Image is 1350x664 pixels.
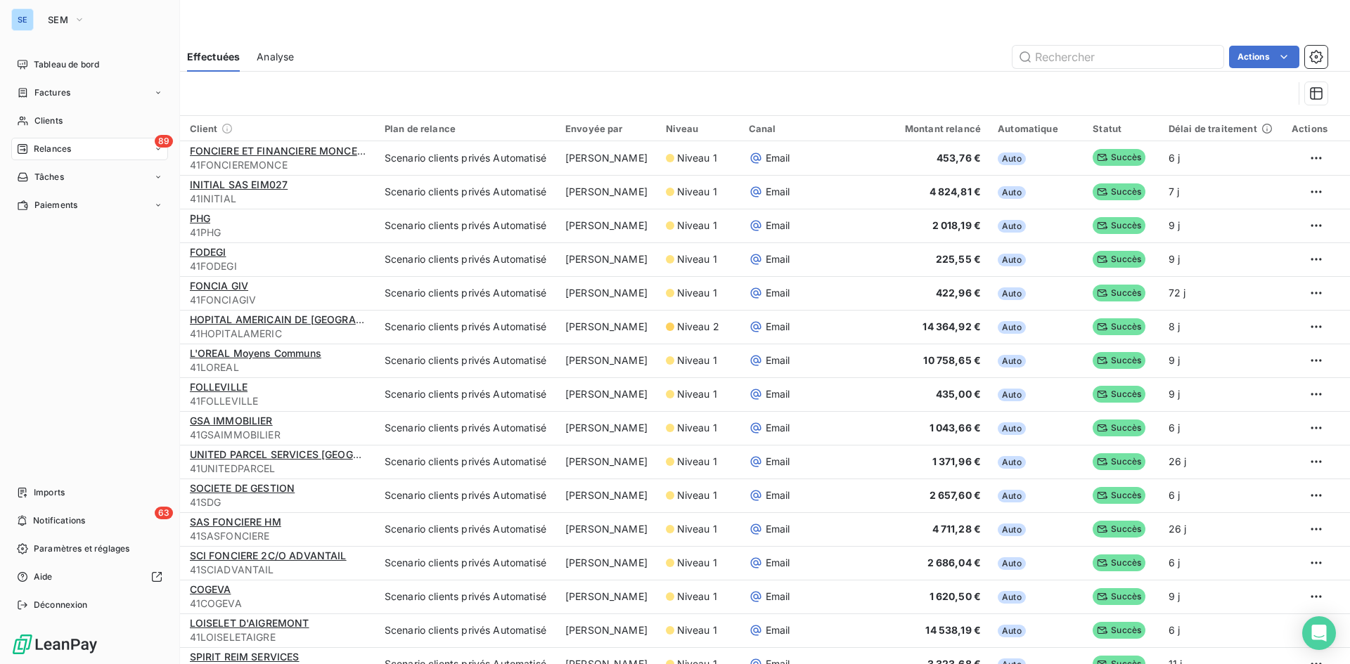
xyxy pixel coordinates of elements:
[677,185,717,199] span: Niveau 1
[1160,209,1282,242] td: 9 j
[557,209,657,242] td: [PERSON_NAME]
[925,624,981,636] span: 14 538,19 €
[376,344,557,377] td: Scenario clients privés Automatisé
[190,630,368,644] span: 41LOISELETAIGRE
[557,276,657,310] td: [PERSON_NAME]
[376,580,557,613] td: Scenario clients privés Automatisé
[677,387,717,401] span: Niveau 1
[1093,521,1145,538] span: Succès
[1093,251,1145,268] span: Succès
[376,209,557,242] td: Scenario clients privés Automatisé
[190,327,368,341] span: 41HOPITALAMERIC
[766,219,790,233] span: Email
[34,86,70,99] span: Factures
[677,320,719,334] span: Niveau 2
[677,252,717,266] span: Niveau 1
[1160,175,1282,209] td: 7 j
[1093,123,1151,134] div: Statut
[930,590,982,602] span: 1 620,50 €
[190,563,368,577] span: 41SCIADVANTAIL
[998,152,1026,165] span: Auto
[1160,580,1282,613] td: 9 j
[190,549,347,561] span: SCI FONCIERE 2C/O ADVANTAIL
[677,151,717,165] span: Niveau 1
[1093,622,1145,639] span: Succès
[998,355,1026,367] span: Auto
[190,617,309,629] span: LOISELET D'AIGREMONT
[922,320,981,332] span: 14 364,92 €
[190,360,368,375] span: 41LOREAL
[155,135,173,148] span: 89
[1160,242,1282,276] td: 9 j
[1229,46,1299,68] button: Actions
[34,199,77,211] span: Paiements
[557,344,657,377] td: [PERSON_NAME]
[376,310,557,344] td: Scenario clients privés Automatisé
[557,377,657,411] td: [PERSON_NAME]
[1093,318,1145,335] span: Succès
[190,597,368,611] span: 41COGEVA
[766,151,790,165] span: Email
[998,123,1076,134] div: Automatique
[1169,123,1257,134] span: Délai de traitement
[190,226,368,240] span: 41PHG
[34,171,64,183] span: Tâches
[998,490,1026,502] span: Auto
[766,286,790,300] span: Email
[187,50,240,64] span: Effectuées
[557,175,657,209] td: [PERSON_NAME]
[190,246,226,258] span: FODEGI
[1160,445,1282,479] td: 26 j
[557,242,657,276] td: [PERSON_NAME]
[1160,479,1282,512] td: 6 j
[1093,183,1145,200] span: Succès
[376,512,557,546] td: Scenario clients privés Automatisé
[33,514,85,527] span: Notifications
[932,219,982,231] span: 2 018,19 €
[190,482,295,494] span: SOCIETE DE GESTION
[11,633,98,656] img: Logo LeanPay
[998,321,1026,334] span: Auto
[190,145,372,157] span: FONCIERE ET FINANCIERE MONCEAU
[927,556,982,568] span: 2 686,04 €
[190,651,300,663] span: SPIRIT REIM SERVICES
[677,590,717,604] span: Niveau 1
[1093,217,1145,234] span: Succès
[766,590,790,604] span: Email
[1160,546,1282,580] td: 6 j
[190,462,368,476] span: 41UNITEDPARCEL
[1093,554,1145,571] span: Succès
[766,556,790,570] span: Email
[1093,588,1145,605] span: Succès
[557,310,657,344] td: [PERSON_NAME]
[936,287,981,299] span: 422,96 €
[932,523,982,535] span: 4 711,28 €
[190,529,368,543] span: 41SASFONCIERE
[190,394,368,408] span: 41FOLLEVILLE
[930,489,982,501] span: 2 657,60 €
[677,522,717,536] span: Niveau 1
[557,445,657,479] td: [PERSON_NAME]
[1160,512,1282,546] td: 26 j
[998,287,1026,300] span: Auto
[930,422,982,434] span: 1 043,66 €
[677,488,717,502] span: Niveau 1
[749,123,870,134] div: Canal
[766,353,790,367] span: Email
[1093,453,1145,470] span: Succès
[766,522,790,536] span: Email
[677,353,717,367] span: Niveau 1
[936,253,981,265] span: 225,55 €
[766,252,790,266] span: Email
[557,546,657,580] td: [PERSON_NAME]
[1093,386,1145,403] span: Succès
[998,389,1026,401] span: Auto
[666,123,732,134] div: Niveau
[557,512,657,546] td: [PERSON_NAME]
[48,14,68,25] span: SEM
[1012,46,1223,68] input: Rechercher
[376,276,557,310] td: Scenario clients privés Automatisé
[998,625,1026,637] span: Auto
[34,486,65,499] span: Imports
[190,495,368,509] span: 41SDG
